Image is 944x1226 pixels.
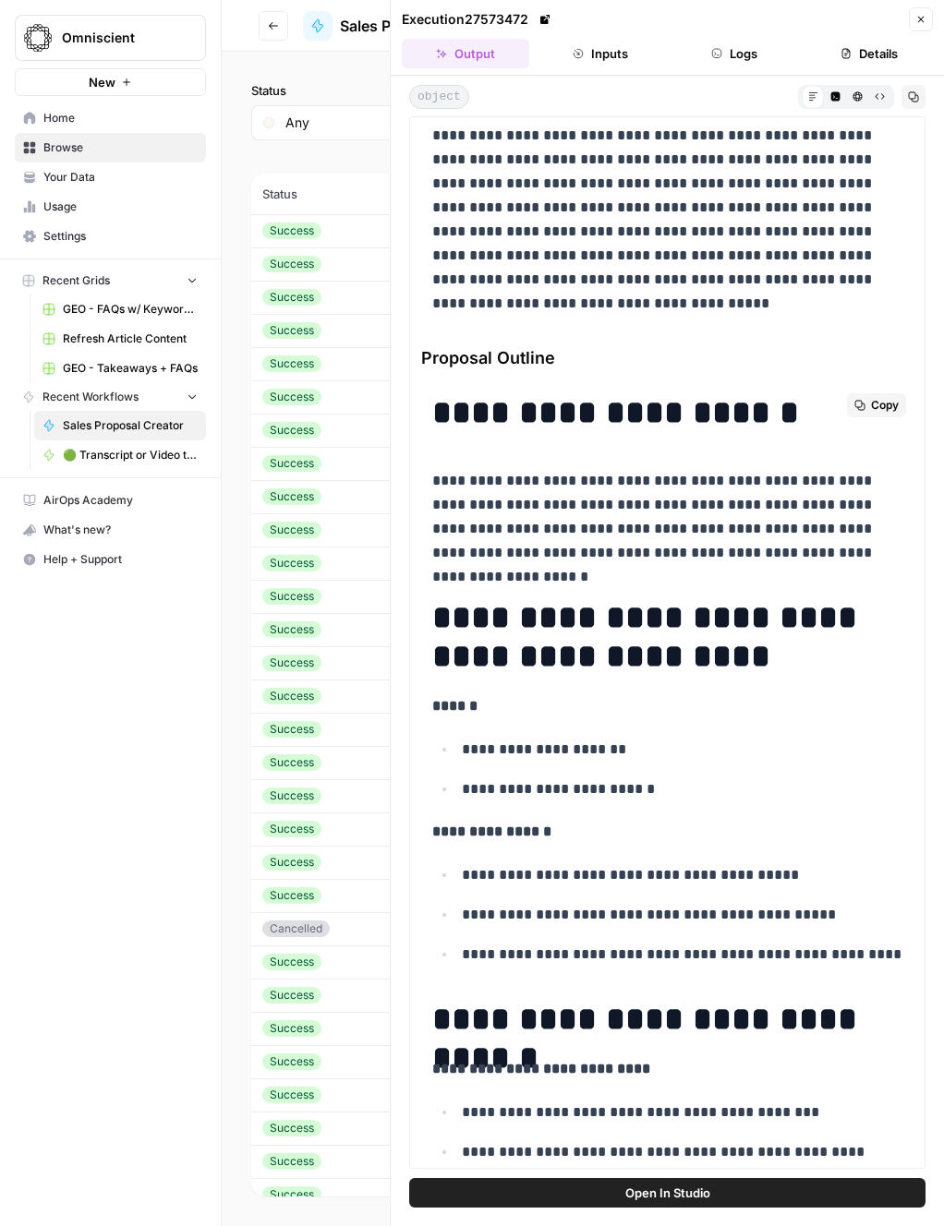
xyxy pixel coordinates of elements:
div: Success [262,1120,321,1136]
span: Your Data [43,169,198,186]
span: Proposal Outline [421,345,914,371]
div: Success [262,289,321,306]
a: AirOps Academy [15,486,206,515]
div: Success [262,422,321,439]
th: Status [251,174,382,214]
span: GEO - Takeaways + FAQs [63,360,198,377]
span: Home [43,110,198,126]
div: Success [262,222,321,239]
div: Success [262,389,321,405]
span: Copy [871,397,899,414]
div: Execution 27573472 [402,10,554,29]
a: GEO - FAQs w/ Keywords Grid (1) [34,294,206,324]
button: Recent Grids [15,267,206,294]
div: Success [262,887,321,904]
button: Logs [672,39,799,68]
span: Recent Workflows [42,389,139,405]
button: New [15,68,206,96]
a: Home [15,103,206,133]
button: Details [805,39,933,68]
div: Success [262,787,321,804]
span: Refresh Article Content [63,331,198,347]
a: Your Data [15,162,206,192]
span: GEO - FAQs w/ Keywords Grid (1) [63,301,198,318]
span: Usage [43,198,198,215]
span: Settings [43,228,198,245]
span: object [409,85,469,109]
div: Success [262,688,321,704]
div: Success [262,488,321,505]
div: Success [262,721,321,738]
span: AirOps Academy [43,492,198,509]
a: GEO - Takeaways + FAQs [34,354,206,383]
a: Sales Proposal Creator [34,411,206,440]
button: Copy [847,393,906,417]
div: Success [262,555,321,571]
button: What's new? [15,515,206,545]
div: Success [262,621,321,638]
a: Refresh Article Content [34,324,206,354]
div: Success [262,987,321,1004]
div: Success [262,256,321,272]
div: Success [262,754,321,771]
div: Success [262,1053,321,1070]
div: Success [262,854,321,871]
div: Success [262,355,321,372]
span: Recent Grids [42,272,110,289]
button: Output [402,39,529,68]
span: 🟢 Transcript or Video to LinkedIn Posts [63,447,198,463]
div: Success [262,455,321,472]
div: Cancelled [262,920,330,937]
span: Omniscient [62,29,174,47]
label: Status [251,81,468,100]
a: Settings [15,222,206,251]
input: Any [285,114,434,132]
button: Inputs [537,39,664,68]
button: Help + Support [15,545,206,574]
div: Success [262,588,321,605]
span: Sales Proposal Creator [340,15,502,37]
button: Workspace: Omniscient [15,15,206,61]
button: Recent Workflows [15,383,206,411]
div: Success [262,655,321,671]
span: New [89,73,115,91]
img: Omniscient Logo [21,21,54,54]
span: (32 records) [251,140,914,174]
div: Success [262,1153,321,1170]
div: Success [262,1087,321,1103]
div: Success [262,322,321,339]
div: Success [262,1186,321,1203]
span: Sales Proposal Creator [63,417,198,434]
span: Help + Support [43,551,198,568]
span: Browse [43,139,198,156]
a: 🟢 Transcript or Video to LinkedIn Posts [34,440,206,470]
button: Open In Studio [409,1178,926,1208]
div: Success [262,522,321,538]
div: Success [262,954,321,970]
div: Success [262,1020,321,1037]
div: What's new? [16,516,205,544]
span: Open In Studio [625,1184,710,1202]
div: Success [262,821,321,837]
a: Browse [15,133,206,162]
a: Sales Proposal Creator [303,11,502,41]
a: Usage [15,192,206,222]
